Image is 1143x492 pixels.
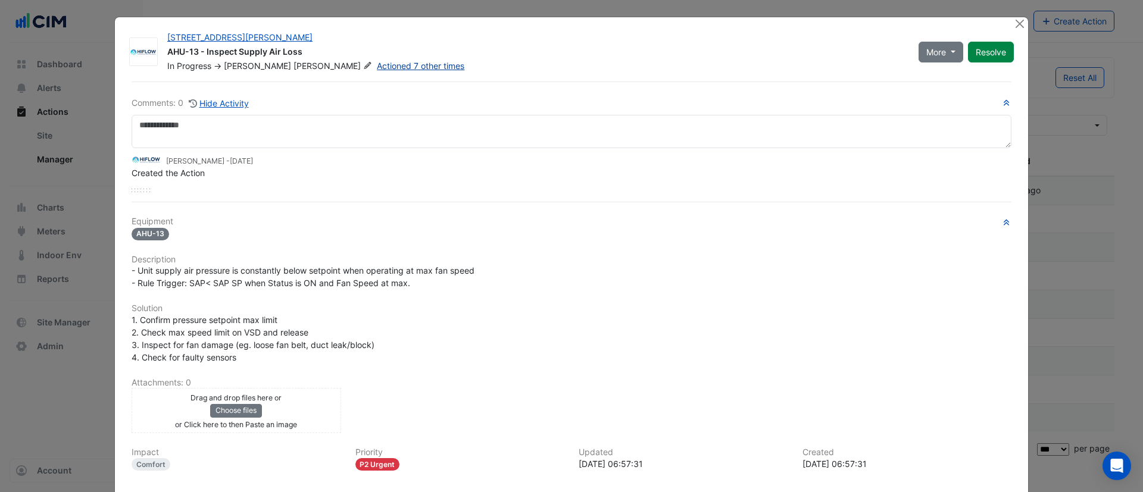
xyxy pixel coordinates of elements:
h6: Updated [579,447,788,457]
span: [PERSON_NAME] [293,60,374,72]
h6: Created [802,447,1012,457]
span: AHU-13 [132,228,169,240]
img: HiFlow [132,153,161,167]
button: Close [1013,17,1026,30]
button: Resolve [968,42,1014,62]
button: More [919,42,963,62]
span: 1. Confirm pressure setpoint max limit 2. Check max speed limit on VSD and release 3. Inspect for... [132,315,374,362]
h6: Impact [132,447,341,457]
img: HiFlow [130,46,157,58]
span: More [926,46,946,58]
div: Open Intercom Messenger [1103,452,1131,480]
a: [STREET_ADDRESS][PERSON_NAME] [167,32,313,42]
span: - Unit supply air pressure is constantly below setpoint when operating at max fan speed - Rule Tr... [132,265,474,288]
div: [DATE] 06:57:31 [802,457,1012,470]
div: AHU-13 - Inspect Supply Air Loss [167,46,904,60]
span: -> [214,61,221,71]
a: Actioned 7 other times [377,61,464,71]
span: Created the Action [132,168,205,178]
span: In Progress [167,61,211,71]
div: [DATE] 06:57:31 [579,457,788,470]
small: [PERSON_NAME] - [166,156,253,167]
span: 2025-08-27 06:57:31 [230,156,253,165]
h6: Priority [355,447,565,457]
button: Hide Activity [188,96,249,110]
small: Drag and drop files here or [190,393,282,402]
div: P2 Urgent [355,458,400,471]
span: [PERSON_NAME] [224,61,291,71]
h6: Equipment [132,217,1011,227]
div: Comments: 0 [132,96,249,110]
small: or Click here to then Paste an image [175,420,297,429]
button: Choose files [210,404,262,417]
h6: Description [132,255,1011,265]
div: Comfort [132,458,170,471]
h6: Solution [132,303,1011,314]
h6: Attachments: 0 [132,378,1011,388]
